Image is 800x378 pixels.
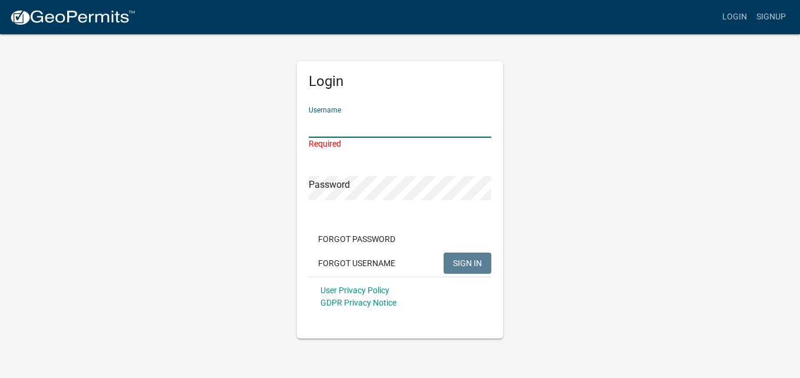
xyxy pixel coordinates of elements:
button: Forgot Username [309,253,405,274]
button: SIGN IN [444,253,491,274]
a: GDPR Privacy Notice [320,298,396,307]
span: SIGN IN [453,258,482,267]
h5: Login [309,73,491,90]
button: Forgot Password [309,228,405,250]
a: Signup [752,6,791,28]
div: Required [309,138,491,150]
a: User Privacy Policy [320,286,389,295]
a: Login [718,6,752,28]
